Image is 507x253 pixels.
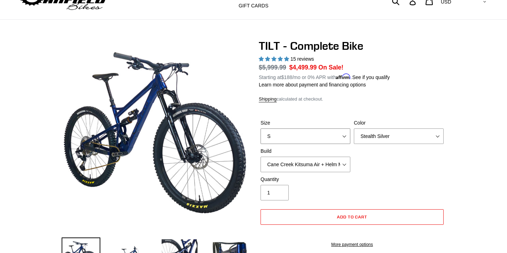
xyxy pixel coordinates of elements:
[239,3,269,9] span: GIFT CARDS
[281,74,292,80] span: $188
[259,39,445,53] h1: TILT - Complete Bike
[290,56,314,62] span: 15 reviews
[259,82,366,88] a: Learn more about payment and financing options
[318,63,343,72] span: On Sale!
[259,72,390,81] p: Starting at /mo or 0% APR with .
[261,241,444,248] a: More payment options
[289,64,317,71] span: $4,499.99
[336,73,351,79] span: Affirm
[259,56,290,62] span: 5.00 stars
[261,209,444,225] button: Add to cart
[352,74,390,80] a: See if you qualify - Learn more about Affirm Financing (opens in modal)
[235,1,272,11] a: GIFT CARDS
[259,64,286,71] s: $5,999.99
[354,119,444,127] label: Color
[261,119,350,127] label: Size
[259,96,445,103] div: calculated at checkout.
[261,176,350,183] label: Quantity
[259,96,277,102] a: Shipping
[337,214,368,219] span: Add to cart
[261,147,350,155] label: Build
